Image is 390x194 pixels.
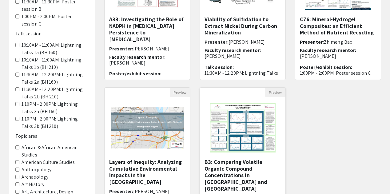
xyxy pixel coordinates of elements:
[22,115,89,130] label: 1:10PM - 2:00PM: Lightning Talks 3b (BH 210)
[22,166,51,173] label: Anthropology
[15,133,89,139] h6: Topic area
[300,70,376,76] p: 1:00PM - 2:00PM: Poster session C
[22,86,89,101] label: 11:30AM - 12:20PM: Lightning Talks 2b (BH 210)
[265,88,285,97] button: Preview
[300,39,376,45] h6: Presenter:
[22,144,89,159] label: African & African American Studies
[204,97,281,159] img: <p>B3: Comparing Volatile Organic Compound Concentrations in St. Louis and Chicago</p>
[22,159,75,166] label: American Culture Studies
[324,39,352,45] span: Zhimeng Bao
[205,159,281,192] h5: B3: Comparing Volatile Organic Compound Concentrations in [GEOGRAPHIC_DATA] and [GEOGRAPHIC_DATA]
[300,64,352,70] span: Poster/exhibit session:
[109,16,185,42] h5: A33: Investigating the Role of NADPH in [MEDICAL_DATA] Persistence to [MEDICAL_DATA]
[170,88,190,97] button: Preview
[300,16,376,36] h5: C76: Mineral-Hydrogel Composites: an Efficient Method of Nutrient Recycling
[22,181,44,188] label: Art History
[300,47,356,53] span: Faculty research mentor:
[15,31,89,37] h6: Talk session
[300,53,376,59] p: [PERSON_NAME]
[205,70,281,82] p: 11:30AM - 12:20PM: Lightning Talks 2a (BH 160)
[205,16,281,36] h5: Viability of Sulfidation to Extract Nickel During Carbon Mineralization
[109,70,161,77] span: Poster/exhibit session:
[109,159,185,185] h5: Layers of Inequity: Analyzing Cumulative Environmental Impacts in the [GEOGRAPHIC_DATA]
[5,166,26,189] iframe: Chat
[229,39,265,45] span: [PERSON_NAME]
[133,46,169,52] span: [PERSON_NAME]
[205,47,261,53] span: Faculty research mentor:
[109,54,165,60] span: Faculty research mentor:
[22,173,48,181] label: Archaeology
[205,39,281,45] h6: Presenter:
[22,42,89,56] label: 10:10AM - 11:00AM: Lightning Talks 1a (BH 160)
[22,13,89,28] label: 1:00PM - 2:00PM: Poster session C
[22,101,89,115] label: 1:10PM - 2:00PM: Lightning Talks 3a (BH 160)
[109,60,185,66] p: [PERSON_NAME]
[22,71,89,86] label: 11:30AM - 12:20PM: Lightning Talks 2a (BH 160)
[22,56,89,71] label: 10:10AM - 11:00AM: Lightning Talks 1b (BH 210)
[205,64,234,70] span: Talk session:
[109,46,185,52] h6: Presenter:
[105,101,190,155] img: <p>Layers of Inequity: Analyzing Cumulative Environmental Impacts in the St. Louis Metropolitan R...
[205,53,281,59] p: [PERSON_NAME]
